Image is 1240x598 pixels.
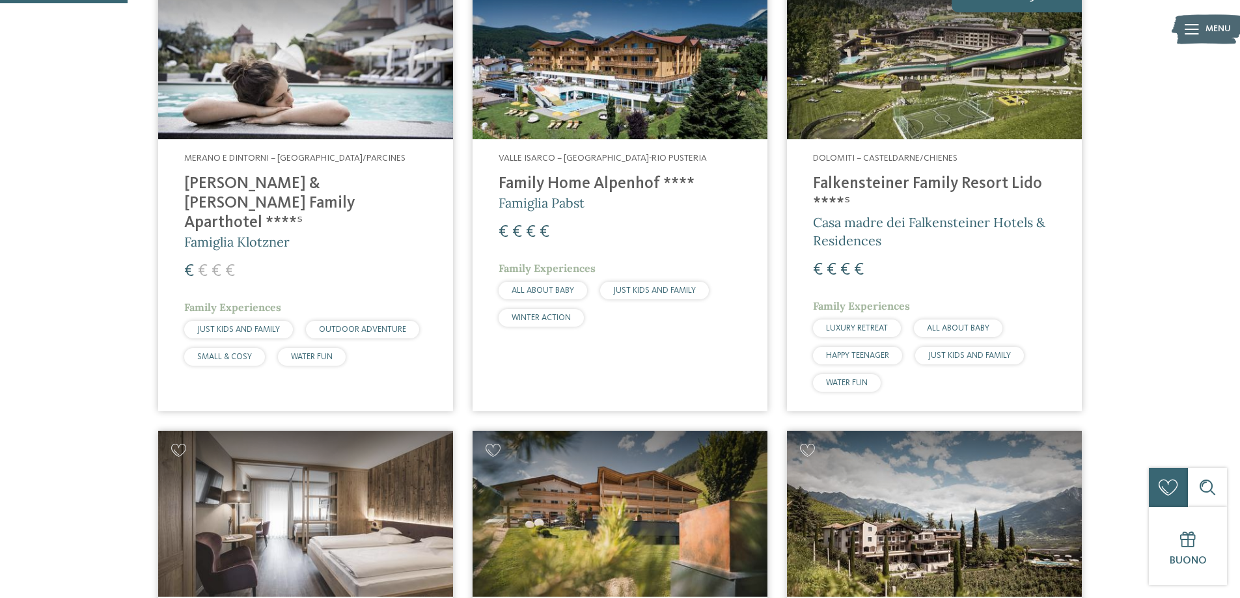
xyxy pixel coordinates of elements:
span: € [198,263,208,280]
span: LUXURY RETREAT [826,324,888,333]
span: WINTER ACTION [512,314,571,322]
span: HAPPY TEENAGER [826,351,889,360]
span: € [526,224,536,241]
span: Family Experiences [813,299,910,312]
span: JUST KIDS AND FAMILY [928,351,1011,360]
span: € [512,224,522,241]
img: Cercate un hotel per famiglie? Qui troverete solo i migliori! [158,431,453,597]
span: JUST KIDS AND FAMILY [197,325,280,334]
a: Buono [1149,507,1227,585]
h4: Family Home Alpenhof **** [499,174,741,194]
span: € [184,263,194,280]
span: Buono [1170,556,1207,566]
span: € [840,262,850,279]
span: Famiglia Pabst [499,195,585,211]
span: Casa madre dei Falkensteiner Hotels & Residences [813,214,1045,249]
span: € [225,263,235,280]
span: ALL ABOUT BABY [512,286,574,295]
span: € [212,263,221,280]
span: JUST KIDS AND FAMILY [613,286,696,295]
span: WATER FUN [291,353,333,361]
span: ALL ABOUT BABY [927,324,989,333]
img: Aktiv & Familienhotel Adlernest **** [473,431,767,597]
h4: [PERSON_NAME] & [PERSON_NAME] Family Aparthotel ****ˢ [184,174,427,233]
span: WATER FUN [826,379,868,387]
span: OUTDOOR ADVENTURE [319,325,406,334]
span: € [813,262,823,279]
span: Valle Isarco – [GEOGRAPHIC_DATA]-Rio Pusteria [499,154,707,163]
span: € [854,262,864,279]
span: € [499,224,508,241]
span: Famiglia Klotzner [184,234,290,250]
img: Cercate un hotel per famiglie? Qui troverete solo i migliori! [787,431,1082,597]
span: Merano e dintorni – [GEOGRAPHIC_DATA]/Parcines [184,154,406,163]
span: Family Experiences [499,262,596,275]
h4: Falkensteiner Family Resort Lido ****ˢ [813,174,1056,213]
span: € [540,224,549,241]
span: SMALL & COSY [197,353,252,361]
span: € [827,262,836,279]
span: Dolomiti – Casteldarne/Chienes [813,154,958,163]
span: Family Experiences [184,301,281,314]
